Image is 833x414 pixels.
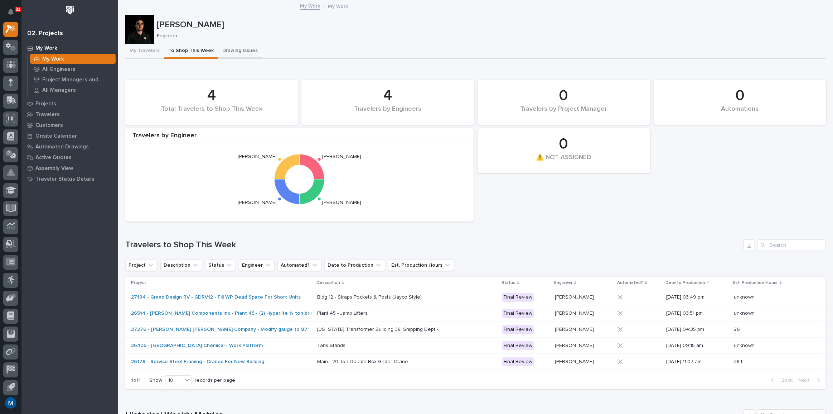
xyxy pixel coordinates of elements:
[758,239,826,251] input: Search
[149,377,162,384] p: Show
[617,279,643,287] p: Automated?
[195,377,235,384] p: records per page
[131,310,359,317] a: 26514 - [PERSON_NAME] Components Inc - Plant 45 - (2) Hyperlite ¼ ton bridge cranes; 24’ x 60’
[125,289,826,305] tr: 27194 - Grand Design RV - GDRV12 - Fill WP Dead Space For Short Units Bldg 12 - Straps Pockets & ...
[125,322,826,338] tr: 27276 - [PERSON_NAME] [PERSON_NAME] Company - Modify gauge to 87" [US_STATE] Transformer Building...
[125,338,826,354] tr: 26405 - [GEOGRAPHIC_DATA] Chemical - Work Platform Tank StandsTank Stands Final Review[PERSON_NAM...
[28,54,118,64] a: My Work
[666,294,728,300] p: [DATE] 03:49 pm
[137,105,286,120] div: Total Travelers to Shop This Week
[322,154,361,160] text: [PERSON_NAME]
[160,260,202,271] button: Description
[131,294,301,300] a: 27194 - Grand Design RV - GDRV12 - Fill WP Dead Space For Short Units
[21,163,118,173] a: Assembly View
[164,44,218,59] button: To Shop This Week
[21,173,118,184] a: Traveler Status Details
[777,377,793,384] span: Back
[238,154,277,160] text: [PERSON_NAME]
[765,377,795,384] button: Back
[317,341,347,349] p: Tank Stands
[16,7,20,12] p: 81
[734,293,756,300] p: unknown
[502,341,534,350] div: Final Review
[734,357,744,365] p: 38.1
[666,359,728,365] p: [DATE] 11:07 am
[490,154,638,169] div: ⚠️ NOT ASSIGNED
[239,260,275,271] button: Engineer
[300,1,320,10] a: My Work
[42,77,113,83] p: Project Managers and Engineers
[277,260,321,271] button: Automated?
[165,377,183,384] div: 10
[555,293,595,300] p: [PERSON_NAME]
[555,325,595,333] p: [PERSON_NAME]
[502,357,534,366] div: Final Review
[28,75,118,85] a: Project Managers and Engineers
[28,64,118,74] a: All Engineers
[665,279,705,287] p: Date to Production
[555,341,595,349] p: [PERSON_NAME]
[3,395,18,410] button: users-avatar
[490,87,638,105] div: 0
[317,325,444,333] p: Virginia Transformer Building 38, Shipping Dept - Modify hoist gauge from 78" to 87"
[137,87,286,105] div: 4
[157,33,820,39] p: Engineer
[63,4,77,17] img: Workspace Logo
[388,260,454,271] button: Est. Production Hours
[35,176,95,182] p: Traveler Status Details
[317,357,410,365] p: Main - 20 Ton Double Box Girder Crane
[734,309,756,317] p: unknown
[502,325,534,334] div: Final Review
[314,105,462,120] div: Travelers by Engineers
[131,359,264,365] a: 26179 - Service Steel Framing - Cranes For New Building
[131,279,146,287] p: Project
[205,260,236,271] button: Status
[9,9,18,20] div: Notifications81
[795,377,826,384] button: Next
[35,111,60,118] p: Travelers
[21,120,118,130] a: Customers
[316,279,340,287] p: Description
[35,101,56,107] p: Projects
[125,305,826,322] tr: 26514 - [PERSON_NAME] Components Inc - Plant 45 - (2) Hyperlite ¼ ton bridge cranes; 24’ x 60’ Pl...
[734,325,742,333] p: 26
[666,310,728,317] p: [DATE] 03:51 pm
[555,357,595,365] p: [PERSON_NAME]
[317,293,423,300] p: Bldg 12 - Straps Pockets & Posts (Jayco Style)
[35,165,73,172] p: Assembly View
[322,200,361,205] text: [PERSON_NAME]
[21,141,118,152] a: Automated Drawings
[490,135,638,153] div: 0
[125,372,146,389] p: 1 of 1
[21,109,118,120] a: Travelers
[502,309,534,318] div: Final Review
[35,45,57,52] p: My Work
[666,343,728,349] p: [DATE] 09:15 am
[21,43,118,53] a: My Work
[131,343,263,349] a: 26405 - [GEOGRAPHIC_DATA] Chemical - Work Platform
[35,122,63,129] p: Customers
[666,87,814,105] div: 0
[125,132,474,144] div: Travelers by Engineer
[218,44,262,59] button: Drawing Issues
[157,20,823,30] p: [PERSON_NAME]
[798,377,814,384] span: Next
[125,354,826,370] tr: 26179 - Service Steel Framing - Cranes For New Building Main - 20 Ton Double Box Girder CraneMain...
[733,279,778,287] p: Est. Production Hours
[314,87,462,105] div: 4
[125,260,158,271] button: Project
[21,152,118,163] a: Active Quotes
[734,341,756,349] p: unknown
[42,87,76,94] p: All Managers
[42,66,76,73] p: All Engineers
[125,44,164,59] button: My Travelers
[125,240,741,250] h1: Travelers to Shop This Week
[42,56,64,62] p: My Work
[35,154,72,161] p: Active Quotes
[666,327,728,333] p: [DATE] 04:35 pm
[27,30,63,38] div: 02. Projects
[131,327,310,333] a: 27276 - [PERSON_NAME] [PERSON_NAME] Company - Modify gauge to 87"
[35,133,77,139] p: Onsite Calendar
[21,98,118,109] a: Projects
